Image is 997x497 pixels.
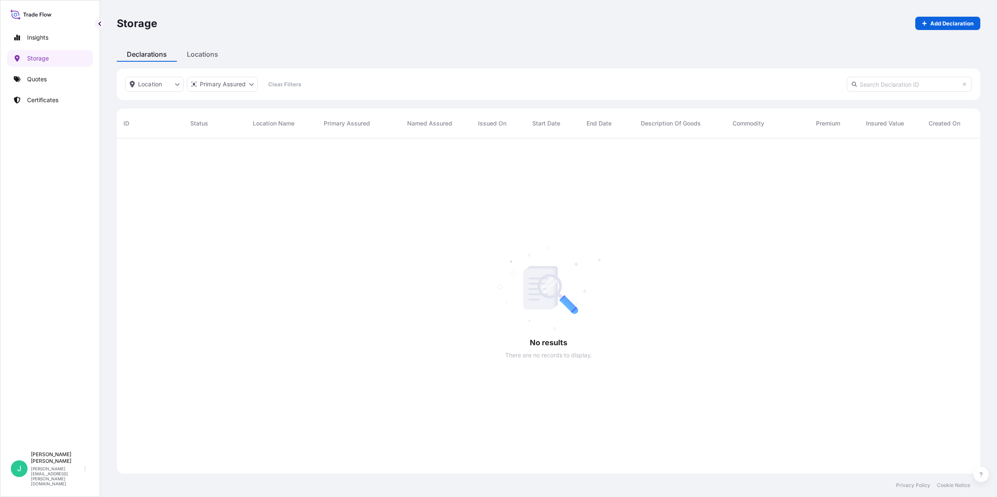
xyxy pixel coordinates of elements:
p: Storage [27,54,49,63]
a: Insights [7,29,93,46]
span: Named Assured [407,119,452,128]
p: Add Declaration [930,19,974,28]
button: location Filter options [125,77,184,92]
span: Start Date [532,119,560,128]
span: Primary Assured [324,119,370,128]
span: Location Name [253,119,295,128]
span: End Date [587,119,612,128]
span: Premium [816,119,840,128]
span: Description of Goods [641,119,701,128]
div: Declarations [117,47,177,62]
p: Storage [117,17,157,30]
input: Search Declaration ID [847,77,972,92]
p: Location [138,80,162,88]
a: Storage [7,50,93,67]
button: Clear Filters [261,78,308,91]
a: Add Declaration [915,17,980,30]
a: Cookie Notice [937,482,970,489]
p: [PERSON_NAME] [PERSON_NAME] [31,451,83,464]
span: Commodity [733,119,764,128]
p: [PERSON_NAME][EMAIL_ADDRESS][PERSON_NAME][DOMAIN_NAME] [31,466,83,486]
span: Insured Value [866,119,904,128]
p: Primary Assured [200,80,246,88]
span: J [17,464,21,473]
div: Locations [177,47,228,62]
p: Quotes [27,75,47,83]
p: Clear Filters [268,80,301,88]
span: Created On [929,119,960,128]
a: Certificates [7,92,93,108]
button: distributor Filter options [187,77,258,92]
a: Quotes [7,71,93,88]
span: ID [123,119,129,128]
p: Insights [27,33,48,42]
p: Certificates [27,96,58,104]
a: Privacy Policy [896,482,930,489]
span: Status [190,119,208,128]
span: Issued On [478,119,506,128]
